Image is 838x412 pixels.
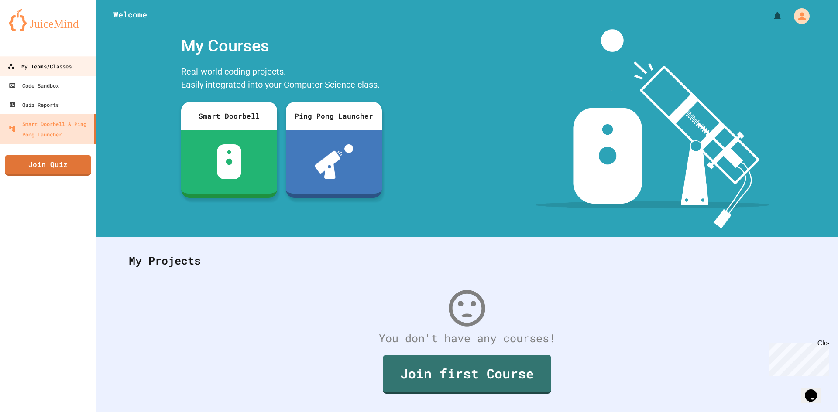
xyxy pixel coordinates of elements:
a: Join Quiz [5,155,91,176]
img: ppl-with-ball.png [315,144,354,179]
div: My Courses [177,29,386,63]
div: Smart Doorbell [181,102,277,130]
div: Code Sandbox [9,80,59,91]
div: Ping Pong Launcher [286,102,382,130]
img: sdb-white.svg [217,144,242,179]
a: Join first Course [383,355,551,394]
div: Quiz Reports [9,99,59,110]
div: Smart Doorbell & Ping Pong Launcher [9,119,91,140]
div: My Notifications [756,9,785,24]
div: Real-world coding projects. Easily integrated into your Computer Science class. [177,63,386,95]
div: You don't have any courses! [120,330,814,347]
iframe: chat widget [801,377,829,403]
div: Chat with us now!Close [3,3,60,55]
div: My Teams/Classes [7,61,72,72]
img: banner-image-my-projects.png [536,29,769,228]
div: My Projects [120,244,814,278]
img: logo-orange.svg [9,9,87,31]
iframe: chat widget [766,339,829,376]
div: My Account [785,6,812,26]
